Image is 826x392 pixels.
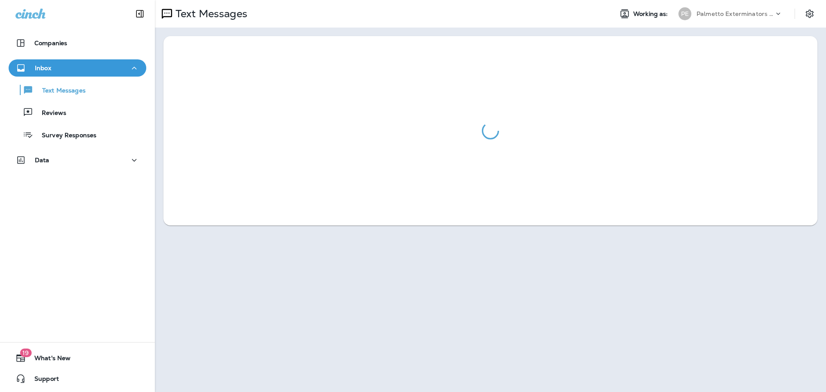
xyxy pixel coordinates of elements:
[33,109,66,117] p: Reviews
[172,7,247,20] p: Text Messages
[9,349,146,367] button: 19What's New
[9,126,146,144] button: Survey Responses
[633,10,670,18] span: Working as:
[802,6,817,22] button: Settings
[678,7,691,20] div: PE
[9,370,146,387] button: Support
[26,355,71,365] span: What's New
[35,157,49,164] p: Data
[35,65,51,71] p: Inbox
[9,103,146,121] button: Reviews
[26,375,59,386] span: Support
[9,59,146,77] button: Inbox
[9,81,146,99] button: Text Messages
[34,87,86,95] p: Text Messages
[33,132,96,140] p: Survey Responses
[128,5,152,22] button: Collapse Sidebar
[20,349,31,357] span: 19
[9,151,146,169] button: Data
[697,10,774,17] p: Palmetto Exterminators LLC
[34,40,67,46] p: Companies
[9,34,146,52] button: Companies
